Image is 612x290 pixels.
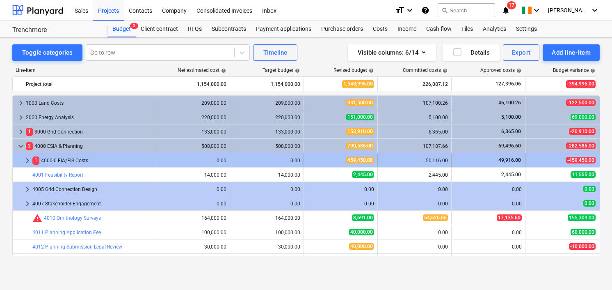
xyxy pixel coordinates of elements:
button: Visible columns:6/14 [348,44,436,61]
div: Target budget [263,67,300,73]
span: 6,365.00 [500,129,522,134]
div: 0.00 [381,186,448,192]
button: Toggle categories [12,44,82,61]
div: 164,000.00 [160,215,226,221]
i: notifications [502,5,510,15]
div: 30,000.00 [233,244,300,250]
button: Search [438,3,495,17]
span: keyboard_arrow_right [23,184,32,194]
a: Analytics [478,21,511,37]
span: 69,496.60 [498,143,522,149]
div: 0.00 [455,186,522,192]
button: Timeline [253,44,297,61]
i: keyboard_arrow_down [532,5,541,15]
a: Client contract [136,21,183,37]
span: 1 [26,128,33,136]
span: 151,000.00 [346,114,374,120]
div: Income [393,21,421,37]
div: 133,000.00 [233,129,300,135]
div: Visible columns : 6/14 [358,47,426,58]
a: Subcontracts [207,21,251,37]
span: -394,996.00 [566,80,596,88]
span: 331,500.00 [346,99,374,106]
span: help [589,68,595,73]
div: 0.00 [307,186,374,192]
div: 6,365.00 [381,129,448,135]
div: Revised budget [333,67,374,73]
a: 4001 Feasibility Report [32,172,83,178]
div: 1,154,000.00 [233,78,300,91]
span: help [367,68,374,73]
span: keyboard_arrow_right [16,127,26,137]
a: Purchase orders [316,21,368,37]
div: Toggle categories [22,47,73,58]
div: 107,100.26 [381,100,448,106]
div: Export [512,47,531,58]
div: Details [452,47,490,58]
div: 100,000.00 [160,230,226,235]
span: 3 [130,23,138,29]
i: format_size [395,5,405,15]
span: 1 [32,157,39,164]
div: 14,000.00 [160,172,226,178]
div: 4005 Grid Connection Design [32,183,153,196]
span: help [219,68,226,73]
a: Settings [511,21,542,37]
div: 0.00 [160,186,226,192]
div: 0.00 [455,244,522,250]
span: 127,396.06 [495,81,522,87]
span: 1,548,996.00 [342,80,374,88]
div: 0.00 [455,230,522,235]
span: 2 [26,142,33,150]
span: 17 [507,1,516,9]
div: Line-item [12,67,156,73]
div: 220,000.00 [160,115,226,120]
div: Trenchmore [12,26,98,35]
span: keyboard_arrow_right [16,113,26,122]
div: 0.00 [381,244,448,250]
span: 49,916.00 [498,157,522,163]
div: 0.00 [233,186,300,192]
button: Add line-item [543,44,600,61]
a: Payment applications [251,21,316,37]
div: 0.00 [233,158,300,163]
button: Details [443,44,500,61]
span: -10,000.00 [569,243,596,250]
a: Costs [368,21,393,37]
div: 2000 Energy Analysis [26,111,153,124]
span: 46,100.26 [498,100,522,106]
div: 133,000.00 [160,129,226,135]
div: Budget [107,21,136,37]
i: Knowledge base [421,5,429,15]
span: keyboard_arrow_right [23,199,32,209]
div: 107,187.66 [381,143,448,149]
span: 40,000.00 [349,229,374,235]
div: 4007 Stakeholder Engagement [32,197,153,210]
span: help [441,68,448,73]
div: 100,000.00 [233,230,300,235]
a: RFQs [183,21,207,37]
div: Add line-item [552,47,591,58]
span: 17,135.60 [497,214,522,221]
span: Committed costs exceed revised budget [32,213,42,223]
span: 155,309.00 [568,214,596,221]
span: 11,555.00 [571,171,596,178]
a: Cash flow [421,21,457,37]
div: 0.00 [381,230,448,235]
div: 0.00 [160,201,226,207]
div: 0.00 [455,201,522,207]
div: 220,000.00 [233,115,300,120]
div: 508,000.00 [233,143,300,149]
span: keyboard_arrow_down [16,141,26,151]
div: 1000 Land Costs [26,97,153,110]
div: 226,087.12 [381,78,448,91]
div: Committed costs [403,67,448,73]
span: 69,000.00 [571,114,596,120]
div: 14,000.00 [233,172,300,178]
a: 4012 Planning Submission Legal Review [32,244,122,250]
div: Budget variance [553,67,595,73]
span: 459,450.00 [346,157,374,163]
span: 8,691.00 [352,214,374,221]
span: 0.00 [583,200,596,207]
